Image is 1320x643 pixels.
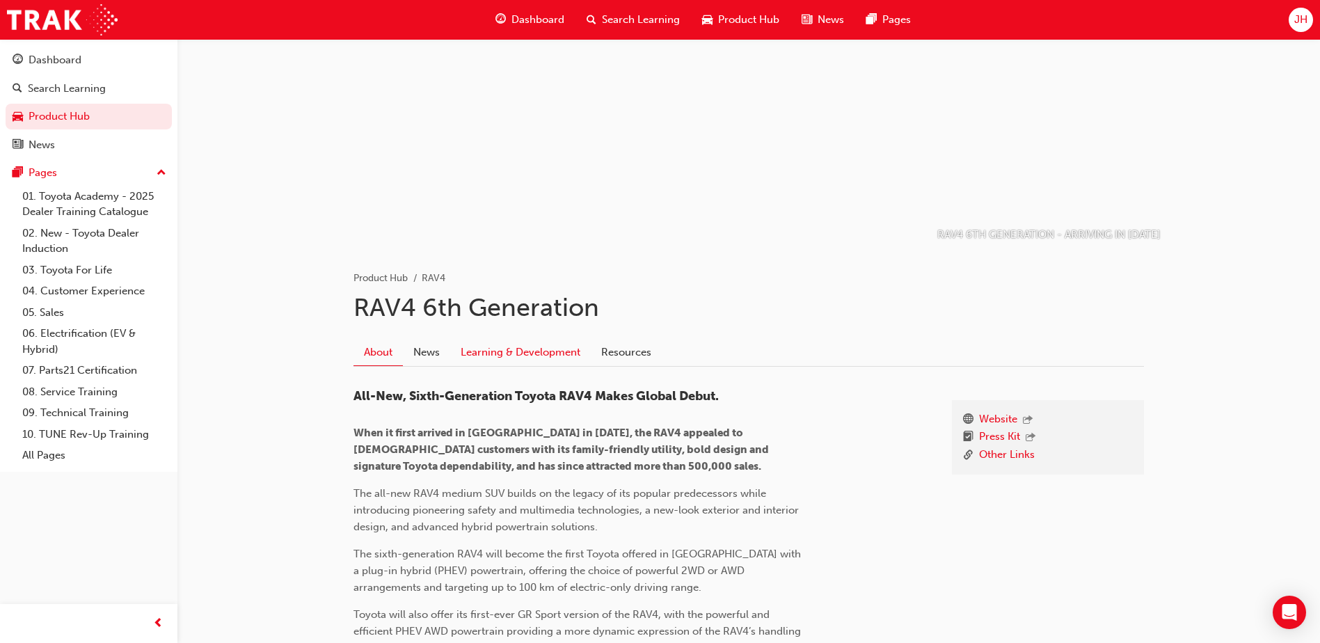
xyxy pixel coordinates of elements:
[353,548,804,594] span: The sixth-generation RAV4 will become the first Toyota offered in [GEOGRAPHIC_DATA] with a plug-i...
[855,6,922,34] a: pages-iconPages
[511,12,564,28] span: Dashboard
[484,6,575,34] a: guage-iconDashboard
[1289,8,1313,32] button: JH
[591,339,662,365] a: Resources
[13,139,23,152] span: news-icon
[718,12,779,28] span: Product Hub
[17,445,172,466] a: All Pages
[866,11,877,29] span: pages-icon
[29,52,81,68] div: Dashboard
[1023,415,1033,427] span: outbound-icon
[802,11,812,29] span: news-icon
[702,11,713,29] span: car-icon
[13,54,23,67] span: guage-icon
[157,164,166,182] span: up-icon
[790,6,855,34] a: news-iconNews
[353,272,408,284] a: Product Hub
[353,388,719,404] span: All-New, Sixth-Generation Toyota RAV4 Makes Global Debut.
[6,76,172,102] a: Search Learning
[6,160,172,186] button: Pages
[818,12,844,28] span: News
[979,447,1035,464] a: Other Links
[13,111,23,123] span: car-icon
[602,12,680,28] span: Search Learning
[17,424,172,445] a: 10. TUNE Rev-Up Training
[691,6,790,34] a: car-iconProduct Hub
[353,292,1144,323] h1: RAV4 6th Generation
[882,12,911,28] span: Pages
[963,429,973,447] span: booktick-icon
[403,339,450,365] a: News
[353,487,802,533] span: The all-new RAV4 medium SUV builds on the legacy of its popular predecessors while introducing pi...
[353,339,403,366] a: About
[13,83,22,95] span: search-icon
[1026,432,1035,444] span: outbound-icon
[29,137,55,153] div: News
[979,429,1020,447] a: Press Kit
[17,302,172,324] a: 05. Sales
[6,104,172,129] a: Product Hub
[963,447,973,464] span: link-icon
[17,186,172,223] a: 01. Toyota Academy - 2025 Dealer Training Catalogue
[1294,12,1307,28] span: JH
[587,11,596,29] span: search-icon
[29,165,57,181] div: Pages
[17,402,172,424] a: 09. Technical Training
[153,615,164,633] span: prev-icon
[7,4,118,35] img: Trak
[1273,596,1306,629] div: Open Intercom Messenger
[963,411,973,429] span: www-icon
[17,323,172,360] a: 06. Electrification (EV & Hybrid)
[17,360,172,381] a: 07. Parts21 Certification
[28,81,106,97] div: Search Learning
[17,260,172,281] a: 03. Toyota For Life
[450,339,591,365] a: Learning & Development
[13,167,23,180] span: pages-icon
[575,6,691,34] a: search-iconSearch Learning
[6,47,172,73] a: Dashboard
[937,227,1161,243] p: RAV4 6TH GENERATION - ARRIVING IN [DATE]
[17,223,172,260] a: 02. New - Toyota Dealer Induction
[17,280,172,302] a: 04. Customer Experience
[422,271,445,287] li: RAV4
[495,11,506,29] span: guage-icon
[6,45,172,160] button: DashboardSearch LearningProduct HubNews
[353,427,771,473] span: When it first arrived in [GEOGRAPHIC_DATA] in [DATE], the RAV4 appealed to [DEMOGRAPHIC_DATA] cus...
[979,411,1017,429] a: Website
[6,132,172,158] a: News
[17,381,172,403] a: 08. Service Training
